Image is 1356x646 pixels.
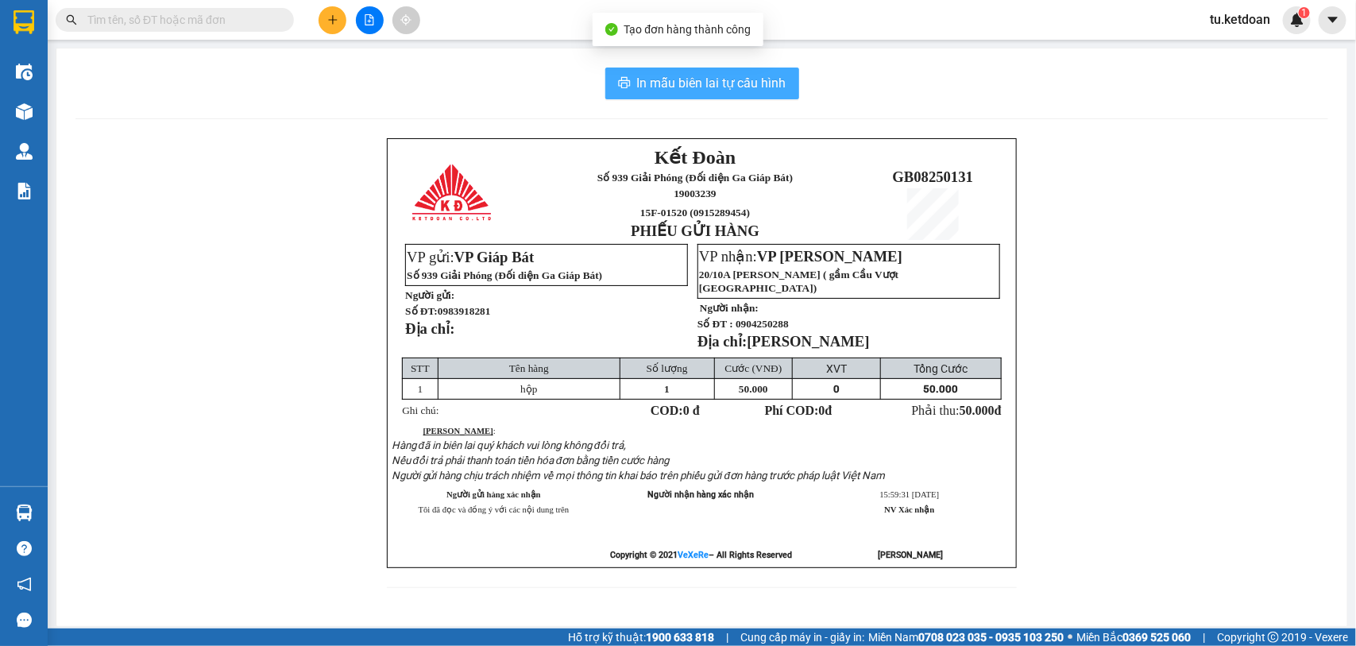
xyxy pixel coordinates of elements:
span: Số lượng [647,362,688,374]
img: logo [8,51,43,108]
strong: Địa chỉ: [405,320,454,337]
span: search [66,14,77,25]
strong: [PERSON_NAME] [878,550,943,560]
span: 15F-01520 (0915289454) [640,207,750,219]
span: | [726,629,728,646]
strong: Số ĐT: [405,305,490,317]
strong: 0708 023 035 - 0935 103 250 [918,631,1064,644]
span: In mẫu biên lai tự cấu hình [637,73,786,93]
span: 0983918281 [438,305,491,317]
span: 0 đ [683,404,700,417]
span: Kết Đoàn [56,9,137,29]
strong: [PERSON_NAME] [423,427,493,435]
span: notification [17,577,32,592]
span: VP Giáp Bát [454,249,535,265]
img: logo [412,164,494,222]
span: Người gửi hàng chịu trách nhiệm về mọi thông tin khai báo trên phiếu gửi đơn hàng trước pháp luật... [392,470,885,482]
span: 50.000 [739,383,768,395]
span: Kết Đoàn [655,147,736,168]
span: 1 [418,383,423,395]
span: 0 [819,404,825,417]
span: 50.000 [923,383,958,395]
span: đ [995,404,1002,417]
span: 50.000 [960,404,995,417]
span: plus [327,14,338,25]
span: VP nhận: [699,248,902,265]
span: 15F-01520 (0915289454) [67,88,127,113]
span: Nếu đổi trả phải thanh toán tiền hóa đơn bằng tiền cước hàng [392,455,670,466]
span: GB08250130 [149,79,230,96]
a: VeXeRe [678,550,709,560]
strong: Người nhận: [700,302,759,314]
span: aim [400,14,411,25]
span: Số 939 Giải Phóng (Đối diện Ga Giáp Bát) [407,269,602,281]
span: Số 939 Giải Phóng (Đối diện Ga Giáp Bát) [597,172,793,184]
span: 15:59:31 [DATE] [879,490,939,499]
span: message [17,613,32,628]
span: Số 939 Giải Phóng (Đối diện Ga Giáp Bát) [54,33,139,70]
span: ⚪️ [1068,634,1072,640]
span: 1 [664,383,670,395]
img: warehouse-icon [16,64,33,80]
strong: PHIẾU GỬI HÀNG [56,116,137,150]
span: copyright [1268,632,1279,643]
span: Tạo đơn hàng thành công [624,23,751,36]
span: 0 [833,383,840,395]
strong: COD: [651,404,700,417]
span: Tôi đã đọc và đồng ý với các nội dung trên [419,505,570,514]
button: caret-down [1319,6,1346,34]
span: Miền Nam [868,629,1064,646]
span: 1 [1301,7,1307,18]
sup: 1 [1299,7,1310,18]
strong: Số ĐT : [697,318,733,330]
span: Người nhận hàng xác nhận [647,489,754,500]
span: Hàng đã in biên lai quý khách vui lòng không đổi trả, [392,439,627,451]
span: check-circle [605,23,618,36]
strong: PHIẾU GỬI HÀNG [631,222,759,239]
span: Ghi chú: [402,404,438,416]
img: logo-vxr [14,10,34,34]
span: caret-down [1326,13,1340,27]
strong: Địa chỉ: [697,333,747,350]
img: warehouse-icon [16,143,33,160]
button: aim [392,6,420,34]
span: 20/10A [PERSON_NAME] ( gầm Cầu Vượt [GEOGRAPHIC_DATA]) [699,269,898,294]
span: Miền Bắc [1076,629,1191,646]
input: Tìm tên, số ĐT hoặc mã đơn [87,11,275,29]
span: 0904250288 [736,318,789,330]
img: warehouse-icon [16,103,33,120]
strong: 1900 633 818 [646,631,714,644]
strong: NV Xác nhận [884,505,934,514]
strong: Người gửi: [405,289,454,301]
img: icon-new-feature [1290,13,1304,27]
button: printerIn mẫu biên lai tự cấu hình [605,68,799,99]
span: Phải thu: [912,404,1002,417]
span: hộp [520,383,537,395]
button: plus [319,6,346,34]
span: 19003239 [75,73,118,85]
strong: 0369 525 060 [1122,631,1191,644]
button: file-add [356,6,384,34]
span: VP [PERSON_NAME] [757,248,902,265]
span: tu.ketdoan [1197,10,1283,29]
span: Hỗ trợ kỹ thuật: [568,629,714,646]
span: : [423,427,496,435]
td: XVT [793,358,880,379]
span: question-circle [17,541,32,556]
strong: Phí COD: đ [765,404,833,417]
span: STT [411,362,430,374]
img: warehouse-icon [16,505,33,521]
span: file-add [364,14,375,25]
span: Cước (VNĐ) [725,362,782,374]
span: VP gửi: [407,249,534,265]
strong: Copyright © 2021 – All Rights Reserved [610,550,792,560]
strong: Người gửi hàng xác nhận [446,490,541,499]
span: GB08250131 [893,168,974,185]
span: printer [618,76,631,91]
span: [PERSON_NAME] [747,333,869,350]
td: Tổng Cước [880,358,1002,379]
span: 19003239 [674,188,716,199]
span: Tên hàng [509,362,549,374]
span: | [1203,629,1205,646]
img: solution-icon [16,183,33,199]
